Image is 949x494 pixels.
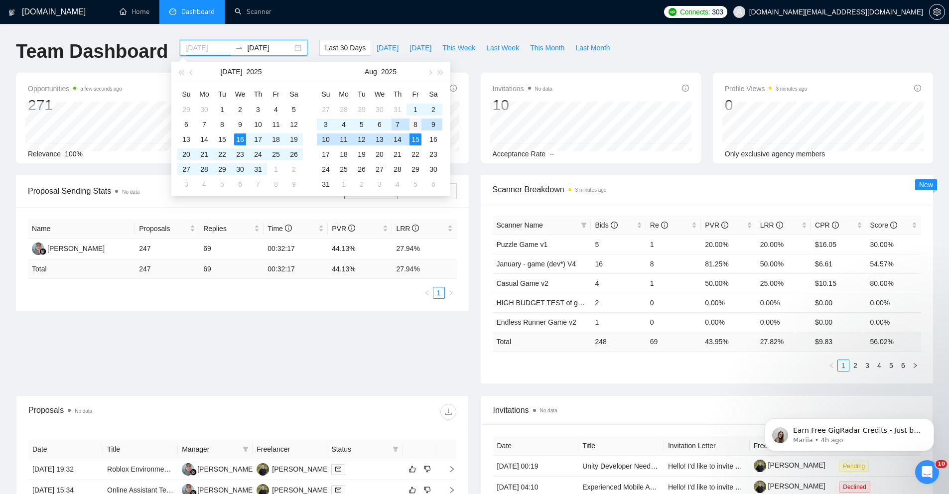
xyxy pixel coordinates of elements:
[317,102,335,117] td: 2025-07-27
[231,177,249,192] td: 2025-08-06
[267,102,285,117] td: 2025-07-04
[862,360,873,371] a: 3
[886,360,897,371] a: 5
[839,462,873,470] a: Pending
[325,42,366,53] span: Last 30 Days
[407,147,424,162] td: 2025-08-22
[409,42,431,53] span: [DATE]
[288,148,300,160] div: 26
[243,446,249,452] span: filter
[374,119,386,130] div: 6
[409,163,421,175] div: 29
[381,62,397,82] button: 2025
[267,147,285,162] td: 2025-07-25
[199,219,264,239] th: Replies
[409,486,416,494] span: like
[335,466,341,472] span: mail
[424,162,442,177] td: 2025-08-30
[433,287,444,298] a: 1
[409,465,416,473] span: like
[442,42,475,53] span: This Week
[270,133,282,145] div: 18
[391,442,401,457] span: filter
[241,442,251,457] span: filter
[929,8,945,16] a: setting
[424,147,442,162] td: 2025-08-23
[47,243,105,254] div: [PERSON_NAME]
[213,102,231,117] td: 2025-07-01
[216,104,228,116] div: 1
[828,363,834,369] span: left
[371,162,389,177] td: 2025-08-27
[579,218,589,233] span: filter
[424,290,430,296] span: left
[754,481,766,493] img: c10C0ICvjmsDVhBCJO5NbgFBFMr8xUYZhvgHDn1ZcSPLYMYcq24EIULg9OpeQop1QB
[424,86,442,102] th: Sa
[407,86,424,102] th: Fr
[28,150,61,158] span: Relevance
[335,177,353,192] td: 2025-09-01
[392,119,404,130] div: 7
[353,132,371,147] td: 2025-08-12
[404,40,437,56] button: [DATE]
[249,132,267,147] td: 2025-07-17
[182,463,194,476] img: RA
[231,162,249,177] td: 2025-07-30
[392,104,404,116] div: 31
[247,42,292,53] input: End date
[930,8,945,16] span: setting
[335,147,353,162] td: 2025-08-18
[235,7,271,16] a: searchScanner
[252,119,264,130] div: 10
[16,40,168,63] h1: Team Dashboard
[365,62,377,82] button: Aug
[424,177,442,192] td: 2025-09-06
[409,119,421,130] div: 8
[338,104,350,116] div: 28
[371,132,389,147] td: 2025-08-13
[493,150,546,158] span: Acceptance Rate
[356,133,368,145] div: 12
[231,117,249,132] td: 2025-07-09
[873,360,885,371] li: 4
[216,119,228,130] div: 8
[288,133,300,145] div: 19
[213,162,231,177] td: 2025-07-29
[317,132,335,147] td: 2025-08-10
[338,119,350,130] div: 4
[169,8,176,15] span: dashboard
[371,117,389,132] td: 2025-08-06
[216,163,228,175] div: 29
[285,147,303,162] td: 2025-07-26
[371,147,389,162] td: 2025-08-20
[195,86,213,102] th: Mo
[43,28,172,38] p: Earn Free GigRadar Credits - Just by Sharing Your Story! 💬 Want more credits for sending proposal...
[389,147,407,162] td: 2025-08-21
[186,42,231,53] input: Start date
[213,117,231,132] td: 2025-07-08
[231,102,249,117] td: 2025-07-02
[909,360,921,371] button: right
[392,148,404,160] div: 21
[353,177,371,192] td: 2025-09-02
[285,102,303,117] td: 2025-07-05
[424,117,442,132] td: 2025-08-09
[680,6,710,17] span: Connects:
[448,290,454,296] span: right
[190,469,197,476] img: gigradar-bm.png
[234,163,246,175] div: 30
[182,465,255,473] a: RA[PERSON_NAME]
[424,132,442,147] td: 2025-08-16
[252,133,264,145] div: 17
[356,119,368,130] div: 5
[234,119,246,130] div: 9
[270,104,282,116] div: 4
[317,162,335,177] td: 2025-08-24
[389,86,407,102] th: Th
[736,8,743,15] span: user
[180,178,192,190] div: 3
[213,177,231,192] td: 2025-08-05
[285,86,303,102] th: Sa
[180,148,192,160] div: 20
[493,83,552,95] span: Invitations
